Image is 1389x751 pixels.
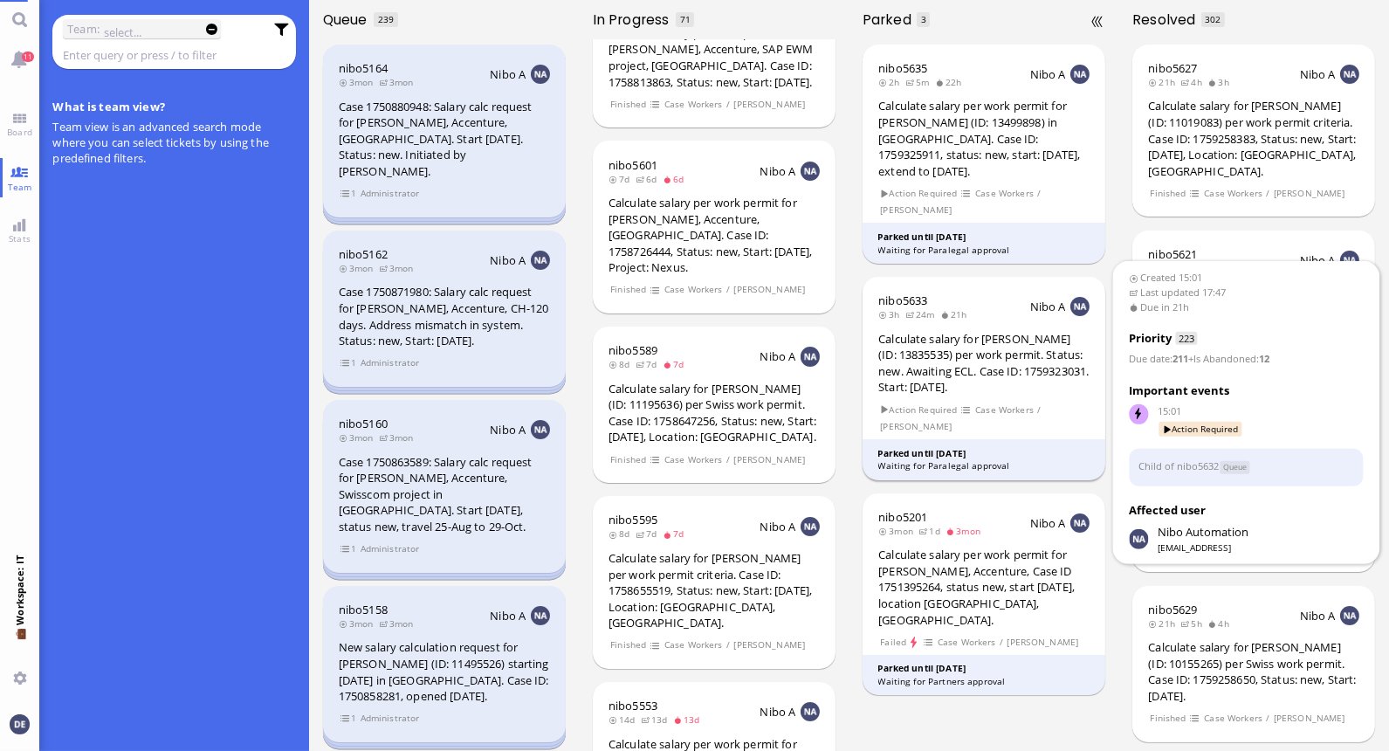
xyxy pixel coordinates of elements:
[1259,352,1269,365] strong: 12
[379,431,419,444] span: 3mon
[1030,66,1066,82] span: Nibo A
[664,282,723,297] span: Case Workers
[339,76,379,88] span: 3mon
[760,519,795,534] span: Nibo A
[609,550,820,631] div: Calculate salary for [PERSON_NAME] per work permit criteria. Case ID: 1758655519, Status: new, St...
[360,541,420,556] span: Administrator
[339,602,388,617] span: nibo5158
[609,713,641,726] span: 14d
[609,97,646,112] span: Finished
[878,231,1090,244] div: Parked until [DATE]
[664,637,723,652] span: Case Workers
[1070,297,1090,316] img: NA
[1148,639,1359,704] div: Calculate salary for [PERSON_NAME] (ID: 10155265) per Swiss work permit. Case ID: 1759258650, Sta...
[609,25,820,90] div: Calculate salary per work permit for [PERSON_NAME], Accenture, SAP EWM project, [GEOGRAPHIC_DATA]...
[63,45,264,65] input: Enter query or press / to filter
[1148,602,1197,617] span: nibo5629
[609,342,657,358] a: nibo5589
[1129,286,1364,300] span: Last updated 17:47
[360,186,420,201] span: Administrator
[1180,76,1207,88] span: 4h
[490,252,526,268] span: Nibo A
[975,403,1035,417] span: Case Workers
[1300,66,1336,82] span: Nibo A
[733,637,806,652] span: [PERSON_NAME]
[490,608,526,624] span: Nibo A
[340,355,357,370] span: view 1 items
[1204,186,1263,201] span: Case Workers
[1172,352,1188,365] strong: 211
[673,713,705,726] span: 13d
[801,347,820,366] img: NA
[4,232,35,245] span: Stats
[1188,352,1269,365] span: :
[760,348,795,364] span: Nibo A
[531,606,550,625] img: NA
[636,527,663,540] span: 7d
[1207,617,1234,630] span: 4h
[921,13,926,25] span: 3
[339,60,388,76] a: nibo5164
[1070,65,1090,84] img: NA
[609,637,646,652] span: Finished
[1132,10,1201,30] span: Resolved
[1207,76,1234,88] span: 3h
[878,447,1090,460] div: Parked until [DATE]
[490,422,526,438] span: Nibo A
[104,23,202,42] input: select...
[1180,617,1207,630] span: 5h
[609,157,657,173] span: nibo5601
[636,173,663,185] span: 6d
[880,186,959,201] span: Action Required
[663,358,690,370] span: 7d
[863,10,917,30] span: Parked
[641,713,673,726] span: 13d
[1030,299,1066,314] span: Nibo A
[609,512,657,527] a: nibo5595
[878,675,1090,688] div: Waiting for Partners approval
[1193,352,1256,365] span: Is Abandoned
[593,10,675,30] span: In progress
[1148,60,1197,76] span: nibo5627
[1148,98,1359,179] div: Calculate salary for [PERSON_NAME] (ID: 11019083) per work permit criteria. Case ID: 1759258383, ...
[1129,271,1364,286] span: Created 15:01
[760,704,795,720] span: Nibo A
[878,293,927,308] span: nibo5633
[880,203,952,217] span: [PERSON_NAME]
[878,244,1090,257] div: Waiting for Paralegal approval
[609,698,657,713] a: nibo5553
[1340,606,1359,625] img: NA
[379,262,419,274] span: 3mon
[1150,186,1186,201] span: Finished
[878,308,905,320] span: 3h
[878,98,1090,179] div: Calculate salary per work permit for [PERSON_NAME] (ID: 13499898) in [GEOGRAPHIC_DATA]. Case ID: ...
[935,76,967,88] span: 22h
[609,282,646,297] span: Finished
[636,358,663,370] span: 7d
[339,246,388,262] a: nibo5162
[878,331,1090,396] div: Calculate salary for [PERSON_NAME] (ID: 13835535) per work permit. Status: new. Awaiting ECL. Cas...
[1204,711,1263,726] span: Case Workers
[531,65,550,84] img: NA
[905,308,940,320] span: 24m
[1007,635,1079,650] span: [PERSON_NAME]
[975,186,1035,201] span: Case Workers
[339,284,550,348] div: Case 1750871980: Salary calc request for [PERSON_NAME], Accenture, CH-120 days. Address mismatch ...
[52,119,295,166] p: Team view is an advanced search mode where you can select tickets by using the predefined filters.
[1205,13,1221,25] span: 302
[1176,332,1197,345] span: 223
[1220,461,1250,474] span: Status
[3,181,37,193] span: Team
[339,454,550,535] div: Case 1750863589: Salary calc request for [PERSON_NAME], Accenture, Swisscom project in [GEOGRAPHI...
[1340,65,1359,84] img: NA
[878,509,927,525] span: nibo5201
[878,525,918,537] span: 3mon
[1036,403,1042,417] span: /
[1138,459,1219,472] a: Child of nibo5632
[1129,300,1364,314] span: Due in 21h
[3,126,37,138] span: Board
[1148,617,1180,630] span: 21h
[339,99,550,180] div: Case 1750880948: Salary calc request for [PERSON_NAME], Accenture, [GEOGRAPHIC_DATA]. Start [DATE...
[878,547,1090,628] div: Calculate salary per work permit for [PERSON_NAME], Accenture, Case ID 1751395264, status new, st...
